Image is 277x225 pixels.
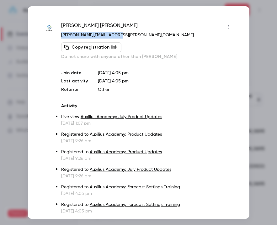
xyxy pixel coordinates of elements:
[61,42,121,52] button: Copy registration link
[61,70,88,76] p: Join date
[61,78,88,85] p: Last activity
[61,54,234,60] p: Do not share with anyone other than [PERSON_NAME]
[98,79,129,83] span: [DATE] 4:05 pm
[61,173,234,179] p: [DATE] 9:26 am
[61,149,234,155] p: Registered to
[61,201,234,208] p: Registered to
[61,166,234,173] p: Registered to
[61,138,234,144] p: [DATE] 9:26 am
[61,184,234,191] p: Registered to
[90,202,180,207] a: Auxilius Academy: Forecast Settings Training
[90,185,180,189] a: Auxilius Academy: Forecast Settings Training
[61,131,234,138] p: Registered to
[61,208,234,214] p: [DATE] 4:05 pm
[61,86,88,93] p: Referrer
[61,120,234,127] p: [DATE] 1:07 pm
[81,115,162,119] a: Auxilius Academy: July Product Updates
[61,22,138,32] span: [PERSON_NAME] [PERSON_NAME]
[98,86,234,93] p: Other
[61,114,234,120] p: Live view
[90,167,171,172] a: Auxilius Academy: July Product Updates
[61,33,194,37] a: [PERSON_NAME][EMAIL_ADDRESS][PERSON_NAME][DOMAIN_NAME]
[98,70,234,76] p: [DATE] 4:05 pm
[90,150,162,154] a: Auxilius Academy: Product Updates
[90,132,162,137] a: Auxilius Academy: Product Updates
[61,155,234,162] p: [DATE] 9:26 am
[61,191,234,197] p: [DATE] 4:05 pm
[61,103,234,109] p: Activity
[43,23,55,34] img: eccogene.com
